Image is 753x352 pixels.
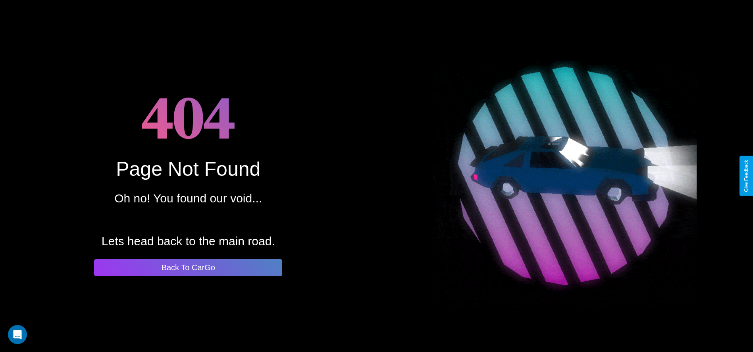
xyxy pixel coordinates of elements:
[102,188,275,252] p: Oh no! You found our void... Lets head back to the main road.
[116,158,260,181] div: Page Not Found
[141,76,235,158] h1: 404
[433,44,697,308] img: spinning car
[8,325,27,344] div: Open Intercom Messenger
[743,160,749,192] div: Give Feedback
[94,259,282,276] button: Back To CarGo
